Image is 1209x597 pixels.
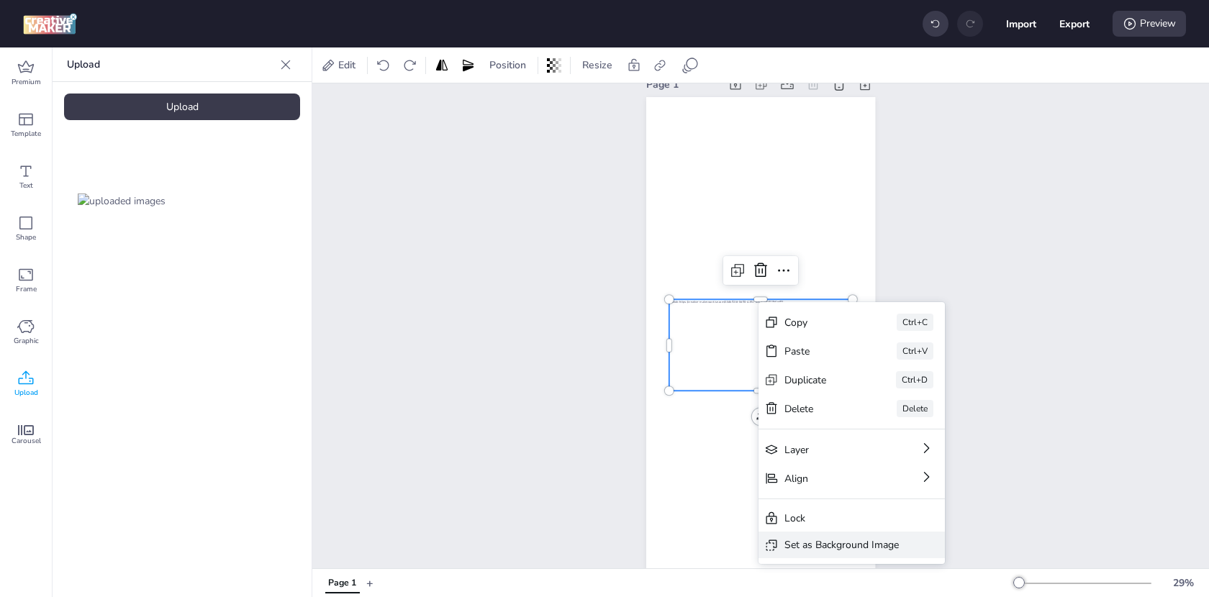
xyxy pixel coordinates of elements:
[318,570,366,596] div: Tabs
[896,371,933,388] div: Ctrl+D
[16,283,37,295] span: Frame
[12,435,41,447] span: Carousel
[1006,9,1036,39] button: Import
[784,442,879,457] div: Layer
[897,342,933,360] div: Ctrl+V
[67,47,274,82] p: Upload
[486,58,529,73] span: Position
[1113,11,1186,37] div: Preview
[897,314,933,331] div: Ctrl+C
[784,373,856,388] div: Duplicate
[784,537,899,552] div: Set as Background Image
[14,335,39,347] span: Graphic
[64,94,300,120] div: Upload
[16,232,36,243] span: Shape
[784,344,856,359] div: Paste
[1166,575,1200,591] div: 29 %
[14,387,38,398] span: Upload
[784,471,879,486] div: Align
[23,13,77,35] img: logo Creative Maker
[78,193,166,209] img: uploaded images
[579,58,615,73] span: Resize
[12,76,41,88] span: Premium
[897,400,933,417] div: Delete
[784,401,856,416] div: Delete
[646,77,720,92] div: Page 1
[784,511,899,526] div: Lock
[1059,9,1090,39] button: Export
[11,128,41,140] span: Template
[784,315,856,330] div: Copy
[366,570,373,596] button: +
[328,577,356,590] div: Page 1
[335,58,358,73] span: Edit
[19,180,33,191] span: Text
